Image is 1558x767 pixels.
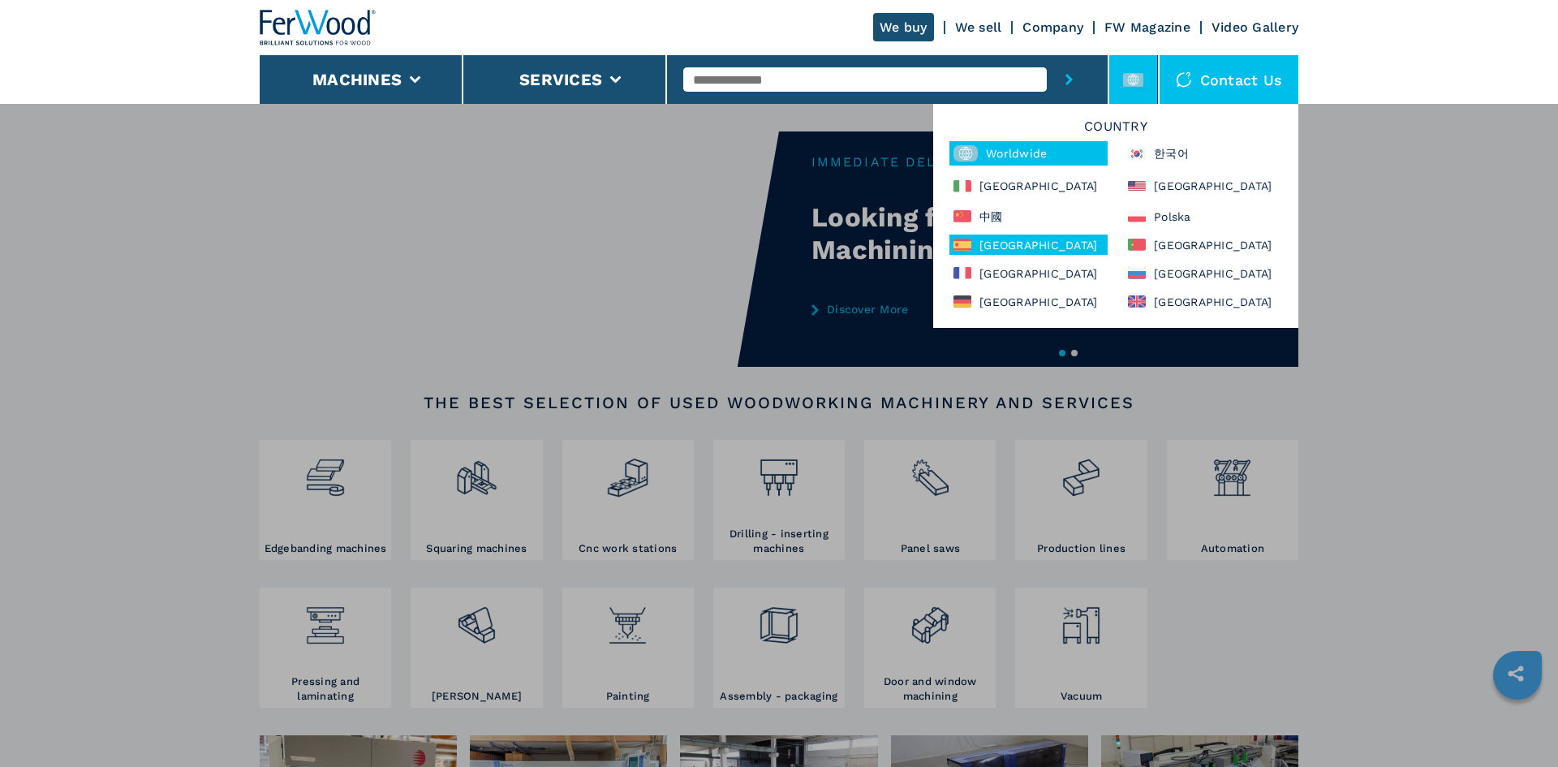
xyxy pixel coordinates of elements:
[1212,19,1298,35] a: Video Gallery
[1124,235,1282,255] div: [GEOGRAPHIC_DATA]
[1124,291,1282,312] div: [GEOGRAPHIC_DATA]
[1124,263,1282,283] div: [GEOGRAPHIC_DATA]
[949,141,1108,166] div: Worldwide
[1104,19,1190,35] a: FW Magazine
[1124,141,1282,166] div: 한국어
[1124,206,1282,226] div: Polska
[1022,19,1083,35] a: Company
[949,263,1108,283] div: [GEOGRAPHIC_DATA]
[949,174,1108,198] div: [GEOGRAPHIC_DATA]
[949,206,1108,226] div: 中國
[260,10,377,45] img: Ferwood
[1047,55,1091,104] button: submit-button
[949,235,1108,255] div: [GEOGRAPHIC_DATA]
[941,120,1290,141] h6: Country
[955,19,1002,35] a: We sell
[519,70,602,89] button: Services
[1176,71,1192,88] img: Contact us
[1160,55,1299,104] div: Contact us
[1124,174,1282,198] div: [GEOGRAPHIC_DATA]
[949,291,1108,312] div: [GEOGRAPHIC_DATA]
[312,70,402,89] button: Machines
[873,13,934,41] a: We buy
